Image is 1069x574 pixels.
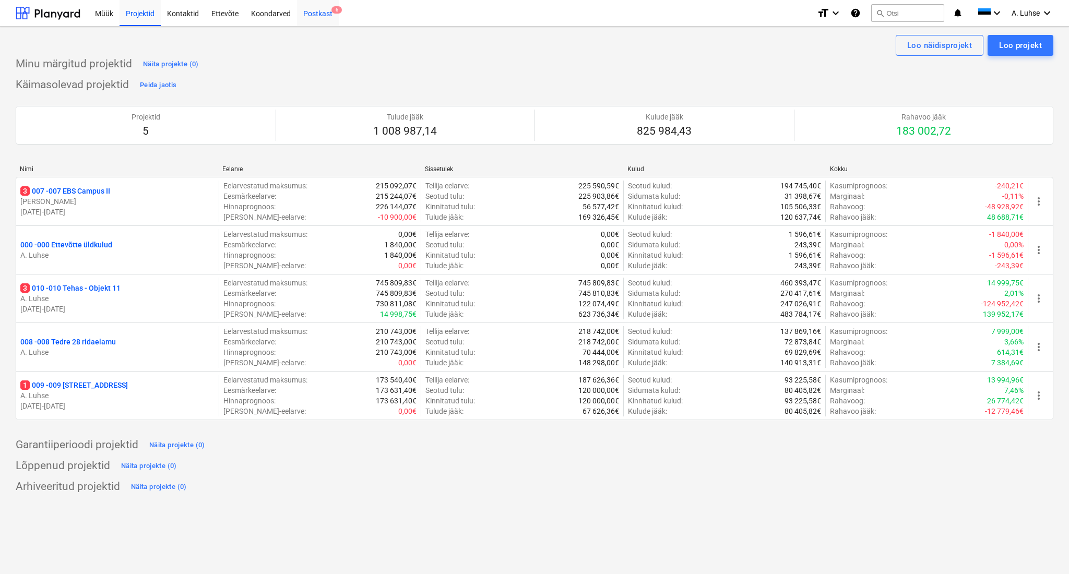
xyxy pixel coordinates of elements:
[20,240,215,260] div: 000 -000 Ettevõtte üldkuludA. Luhse
[780,288,821,298] p: 270 417,61€
[384,250,417,260] p: 1 840,00€
[817,7,829,19] i: format_size
[785,347,821,357] p: 69 829,69€
[578,278,619,288] p: 745 809,83€
[830,357,876,368] p: Rahavoo jääk :
[628,201,683,212] p: Kinnitatud kulud :
[376,347,417,357] p: 210 743,00€
[1041,7,1053,19] i: keyboard_arrow_down
[789,250,821,260] p: 1 596,61€
[876,9,884,17] span: search
[425,201,475,212] p: Kinnitatud tulu :
[20,380,215,411] div: 1009 -009 [STREET_ADDRESS]A. Luhse[DATE]-[DATE]
[785,396,821,406] p: 93 225,58€
[425,288,464,298] p: Seotud tulu :
[985,406,1024,416] p: -12 779,46€
[628,288,680,298] p: Sidumata kulud :
[128,479,189,495] button: Näita projekte (0)
[985,201,1024,212] p: -48 928,92€
[830,250,865,260] p: Rahavoog :
[987,375,1024,385] p: 13 994,96€
[143,58,199,70] div: Näita projekte (0)
[830,212,876,222] p: Rahavoo jääk :
[991,357,1024,368] p: 7 384,69€
[376,278,417,288] p: 745 809,83€
[223,406,306,416] p: [PERSON_NAME]-eelarve :
[578,396,619,406] p: 120 000,00€
[425,260,464,271] p: Tulude jääk :
[223,229,307,240] p: Eelarvestatud maksumus :
[121,460,177,472] div: Näita projekte (0)
[794,240,821,250] p: 243,39€
[850,7,861,19] i: Abikeskus
[830,396,865,406] p: Rahavoog :
[331,6,342,14] span: 6
[780,201,821,212] p: 105 506,33€
[20,186,215,217] div: 3007 -007 EBS Campus II[PERSON_NAME][DATE]-[DATE]
[896,35,983,56] button: Loo näidisprojekt
[380,309,417,319] p: 14 998,75€
[578,298,619,309] p: 122 074,49€
[578,309,619,319] p: 623 736,34€
[20,283,30,293] span: 3
[995,181,1024,191] p: -240,21€
[988,35,1053,56] button: Loo projekt
[601,260,619,271] p: 0,00€
[830,201,865,212] p: Rahavoog :
[997,347,1024,357] p: 614,31€
[223,288,276,298] p: Eesmärkeelarve :
[20,165,214,173] div: Nimi
[628,278,672,288] p: Seotud kulud :
[20,196,215,207] p: [PERSON_NAME]
[1032,341,1045,353] span: more_vert
[20,186,30,196] span: 3
[999,39,1042,52] div: Loo projekt
[896,112,951,122] p: Rahavoo jääk
[785,337,821,347] p: 72 873,84€
[983,309,1024,319] p: 139 952,17€
[20,337,215,357] div: 008 -008 Tedre 28 ridaelamuA. Luhse
[1004,385,1024,396] p: 7,46%
[20,293,215,304] p: A. Luhse
[578,385,619,396] p: 120 000,00€
[425,406,464,416] p: Tulude jääk :
[780,357,821,368] p: 140 913,31€
[132,112,160,122] p: Projektid
[20,380,30,390] span: 1
[222,165,417,173] div: Eelarve
[981,298,1024,309] p: -124 952,42€
[830,309,876,319] p: Rahavoo jääk :
[583,201,619,212] p: 56 577,42€
[1004,240,1024,250] p: 0,00%
[398,229,417,240] p: 0,00€
[578,375,619,385] p: 187 626,36€
[425,375,469,385] p: Tellija eelarve :
[578,191,619,201] p: 225 903,86€
[830,260,876,271] p: Rahavoo jääk :
[1032,389,1045,402] span: more_vert
[425,240,464,250] p: Seotud tulu :
[780,212,821,222] p: 120 637,74€
[147,437,208,453] button: Näita projekte (0)
[829,7,842,19] i: keyboard_arrow_down
[628,375,672,385] p: Seotud kulud :
[785,406,821,416] p: 80 405,82€
[628,385,680,396] p: Sidumata kulud :
[628,396,683,406] p: Kinnitatud kulud :
[780,326,821,337] p: 137 869,16€
[1017,524,1069,574] iframe: Chat Widget
[987,396,1024,406] p: 26 774,42€
[20,337,116,347] p: 008 - 008 Tedre 28 ridaelamu
[223,385,276,396] p: Eesmärkeelarve :
[223,181,307,191] p: Eelarvestatud maksumus :
[20,390,215,401] p: A. Luhse
[1017,524,1069,574] div: Vestlusvidin
[628,260,667,271] p: Kulude jääk :
[628,326,672,337] p: Seotud kulud :
[425,212,464,222] p: Tulude jääk :
[20,401,215,411] p: [DATE] - [DATE]
[907,39,972,52] div: Loo näidisprojekt
[149,439,205,451] div: Näita projekte (0)
[425,326,469,337] p: Tellija eelarve :
[425,298,475,309] p: Kinnitatud tulu :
